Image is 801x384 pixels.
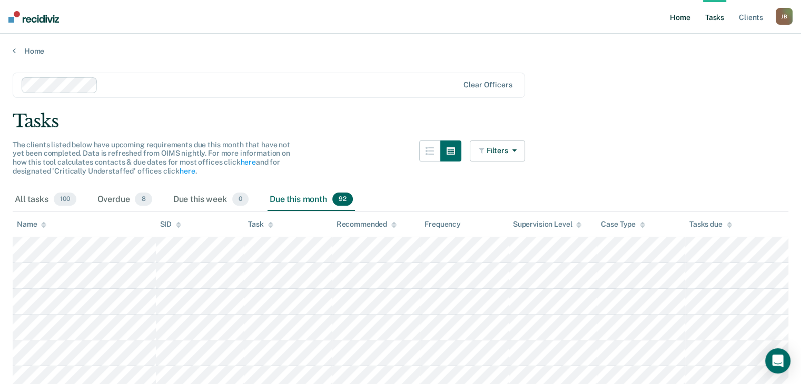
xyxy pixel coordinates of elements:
[135,193,152,206] span: 8
[776,8,793,25] button: JB
[248,220,273,229] div: Task
[171,188,251,211] div: Due this week0
[13,188,78,211] div: All tasks100
[232,193,249,206] span: 0
[765,348,790,373] div: Open Intercom Messenger
[95,188,154,211] div: Overdue8
[601,220,645,229] div: Case Type
[463,80,512,89] div: Clear officers
[8,11,59,23] img: Recidiviz
[332,193,353,206] span: 92
[180,167,195,175] a: here
[13,140,290,175] span: The clients listed below have upcoming requirements due this month that have not yet been complet...
[13,46,788,56] a: Home
[689,220,732,229] div: Tasks due
[470,140,526,161] button: Filters
[13,110,788,132] div: Tasks
[54,193,76,206] span: 100
[240,158,255,166] a: here
[337,220,397,229] div: Recommended
[268,188,355,211] div: Due this month92
[160,220,182,229] div: SID
[17,220,46,229] div: Name
[776,8,793,25] div: J B
[424,220,461,229] div: Frequency
[513,220,582,229] div: Supervision Level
